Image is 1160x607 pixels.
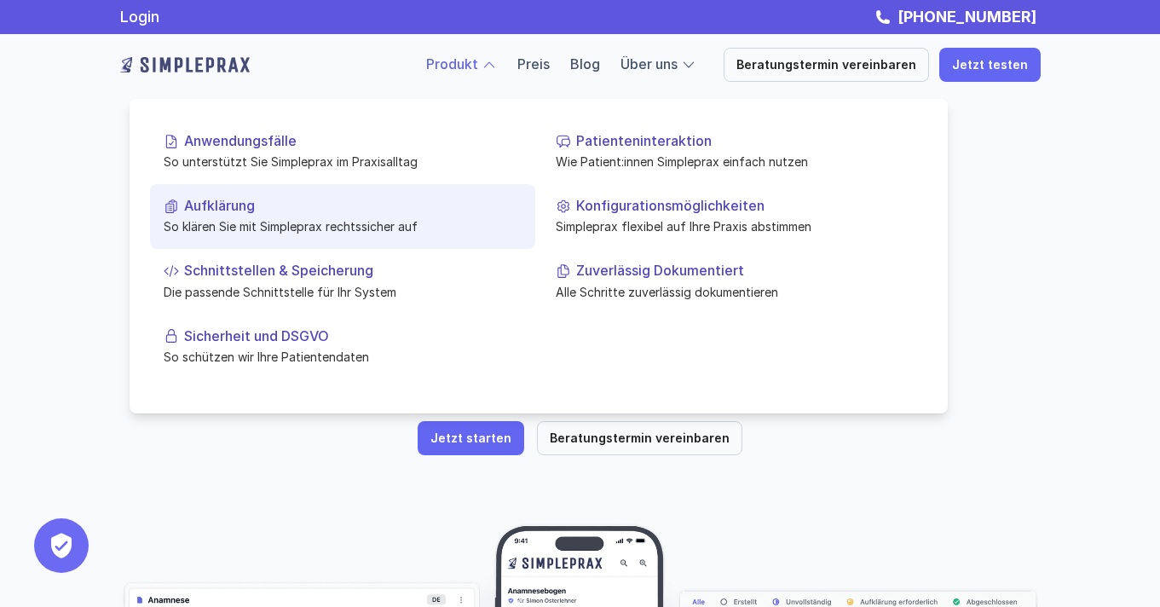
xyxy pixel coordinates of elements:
p: Aufklärung [184,198,522,214]
p: Alle Schritte zuverlässig dokumentieren [556,282,914,300]
a: Beratungstermin vereinbaren [537,421,742,455]
p: Anwendungsfälle [184,133,522,149]
p: Beratungstermin vereinbaren [550,431,730,446]
a: Beratungstermin vereinbaren [724,48,929,82]
a: Jetzt testen [939,48,1041,82]
a: Preis [517,55,550,72]
a: Über uns [620,55,678,72]
p: Die passende Schnittstelle für Ihr System [164,282,522,300]
p: Beratungstermin vereinbaren [736,58,916,72]
a: AufklärungSo klären Sie mit Simpleprax rechtssicher auf [150,184,535,249]
p: Konfigurationsmöglichkeiten [576,198,914,214]
a: KonfigurationsmöglichkeitenSimpleprax flexibel auf Ihre Praxis abstimmen [542,184,927,249]
a: Sicherheit und DSGVOSo schützen wir Ihre Patientendaten [150,314,535,379]
p: Patienteninteraktion [576,133,914,149]
a: Jetzt starten [418,421,524,455]
a: PatienteninteraktionWie Patient:innen Simpleprax einfach nutzen [542,119,927,184]
a: [PHONE_NUMBER] [893,8,1041,26]
p: Sicherheit und DSGVO [184,327,522,344]
p: Simpleprax flexibel auf Ihre Praxis abstimmen [556,217,914,235]
p: Zuverlässig Dokumentiert [576,263,914,279]
a: Login [120,8,159,26]
a: Schnittstellen & SpeicherungDie passende Schnittstelle für Ihr System [150,249,535,314]
a: Zuverlässig DokumentiertAlle Schritte zuverlässig dokumentieren [542,249,927,314]
a: AnwendungsfälleSo unterstützt Sie Simpleprax im Praxisalltag [150,119,535,184]
p: Jetzt starten [430,431,511,446]
strong: [PHONE_NUMBER] [897,8,1036,26]
p: So klären Sie mit Simpleprax rechtssicher auf [164,217,522,235]
a: Produkt [426,55,478,72]
p: Schnittstellen & Speicherung [184,263,522,279]
a: Blog [570,55,600,72]
p: So unterstützt Sie Simpleprax im Praxisalltag [164,153,522,171]
p: Wie Patient:innen Simpleprax einfach nutzen [556,153,914,171]
p: Jetzt testen [952,58,1028,72]
p: So schützen wir Ihre Patientendaten [164,348,522,366]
